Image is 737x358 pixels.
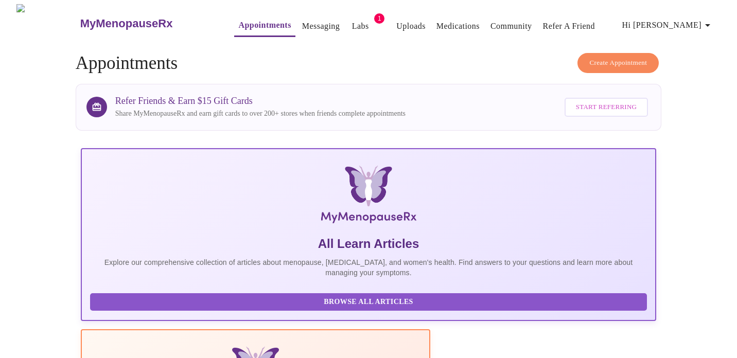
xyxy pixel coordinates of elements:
[396,19,426,33] a: Uploads
[298,16,344,37] button: Messaging
[90,257,647,278] p: Explore our comprehensive collection of articles about menopause, [MEDICAL_DATA], and women's hea...
[115,96,406,106] h3: Refer Friends & Earn $15 Gift Cards
[565,98,648,117] button: Start Referring
[115,109,406,119] p: Share MyMenopauseRx and earn gift cards to over 200+ stores when friends complete appointments
[90,293,647,311] button: Browse All Articles
[16,4,79,43] img: MyMenopauseRx Logo
[302,19,340,33] a: Messaging
[374,13,384,24] span: 1
[177,166,560,227] img: MyMenopauseRx Logo
[234,15,295,37] button: Appointments
[618,15,718,35] button: Hi [PERSON_NAME]
[539,16,600,37] button: Refer a Friend
[562,93,651,122] a: Start Referring
[543,19,595,33] a: Refer a Friend
[432,16,484,37] button: Medications
[76,53,661,74] h4: Appointments
[79,6,214,42] a: MyMenopauseRx
[352,19,369,33] a: Labs
[90,297,650,306] a: Browse All Articles
[622,18,714,32] span: Hi [PERSON_NAME]
[436,19,480,33] a: Medications
[238,18,291,32] a: Appointments
[100,296,637,309] span: Browse All Articles
[486,16,536,37] button: Community
[344,16,377,37] button: Labs
[576,101,637,113] span: Start Referring
[490,19,532,33] a: Community
[589,57,647,69] span: Create Appointment
[392,16,430,37] button: Uploads
[577,53,659,73] button: Create Appointment
[80,17,173,30] h3: MyMenopauseRx
[90,236,647,252] h5: All Learn Articles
